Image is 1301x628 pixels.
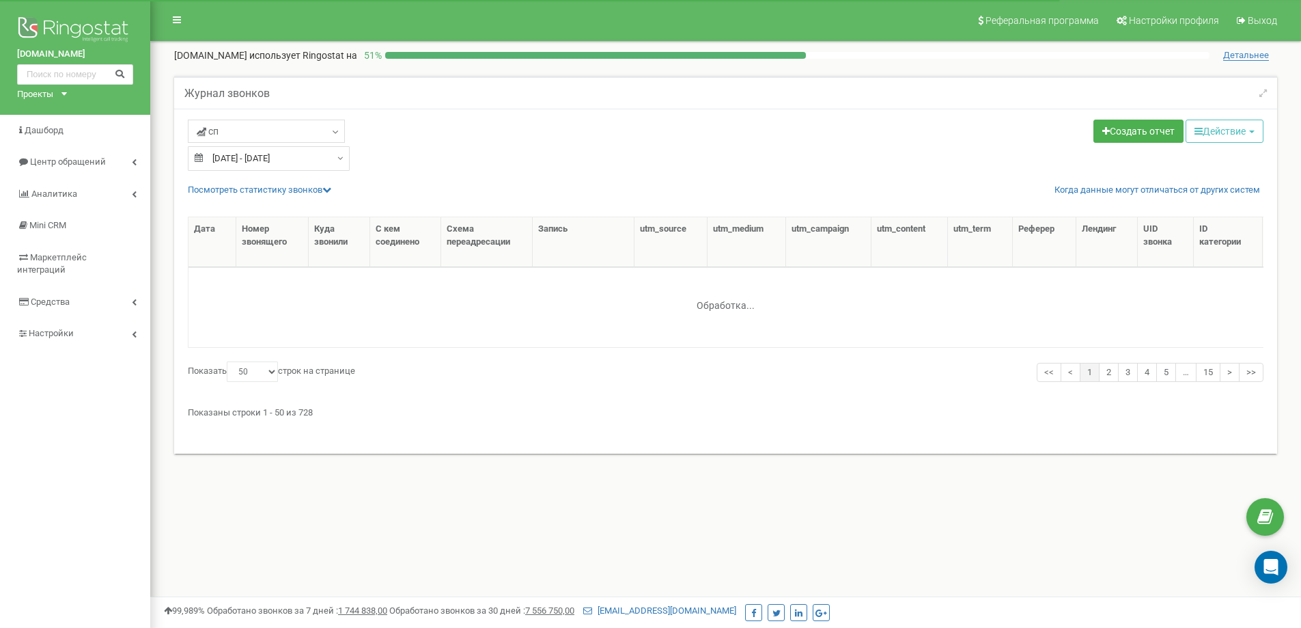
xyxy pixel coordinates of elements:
[1138,217,1194,267] th: UID звонка
[17,252,87,275] span: Маркетплейс интеграций
[634,217,708,267] th: utm_source
[1129,15,1219,26] span: Настройки профиля
[1054,184,1260,197] a: Когда данные могут отличаться от других систем
[309,217,370,267] th: Куда звонили
[1080,363,1100,383] a: 1
[1093,120,1184,143] a: Создать отчет
[583,605,736,616] a: [EMAIL_ADDRESS][DOMAIN_NAME]
[1248,15,1277,26] span: Выход
[227,361,278,382] select: Показатьстрок на странице
[786,217,871,267] th: utm_campaign
[249,50,357,61] span: использует Ringostat на
[1175,363,1197,383] a: …
[441,217,533,267] th: Схема переадресации
[1223,50,1269,61] span: Детальнее
[1186,120,1263,143] button: Действие
[1076,217,1138,267] th: Лендинг
[17,88,53,101] div: Проекты
[29,220,66,230] span: Mini CRM
[1239,363,1263,383] a: >>
[197,124,219,138] span: сп
[533,217,634,267] th: Запись
[1137,363,1157,383] a: 4
[1118,363,1138,383] a: 3
[1255,551,1287,584] div: Open Intercom Messenger
[1220,363,1240,383] a: >
[948,217,1013,267] th: utm_term
[389,605,574,616] span: Обработано звонков за 30 дней :
[985,15,1099,26] span: Реферальная программа
[1013,217,1076,267] th: Реферер
[357,49,385,62] p: 51 %
[17,14,133,48] img: Ringostat logo
[17,64,133,85] input: Поиск по номеру
[708,217,786,267] th: utm_medium
[188,361,355,382] label: Показать строк на странице
[525,605,574,616] u: 7 556 750,00
[164,605,205,616] span: 99,989%
[184,87,270,100] h5: Журнал звонков
[236,217,309,267] th: Номер звонящего
[17,48,133,61] a: [DOMAIN_NAME]
[1061,363,1080,383] a: <
[641,289,811,310] div: Обработка...
[25,125,64,135] span: Дашборд
[188,401,1263,420] div: Показаны строки 1 - 50 из 728
[188,217,236,267] th: Дата
[1099,363,1119,383] a: 2
[31,297,70,307] span: Средства
[30,156,106,167] span: Центр обращений
[188,120,345,143] a: сп
[29,328,74,338] span: Настройки
[188,185,331,195] a: Посмотреть cтатистику звонков
[338,605,387,616] u: 1 744 838,00
[1194,217,1263,267] th: ID категории
[1196,363,1220,383] a: 15
[1156,363,1176,383] a: 5
[1037,363,1061,383] a: <<
[871,217,948,267] th: utm_content
[174,49,357,62] p: [DOMAIN_NAME]
[207,605,387,616] span: Обработано звонков за 7 дней :
[31,189,77,199] span: Аналитика
[370,217,442,267] th: С кем соединено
